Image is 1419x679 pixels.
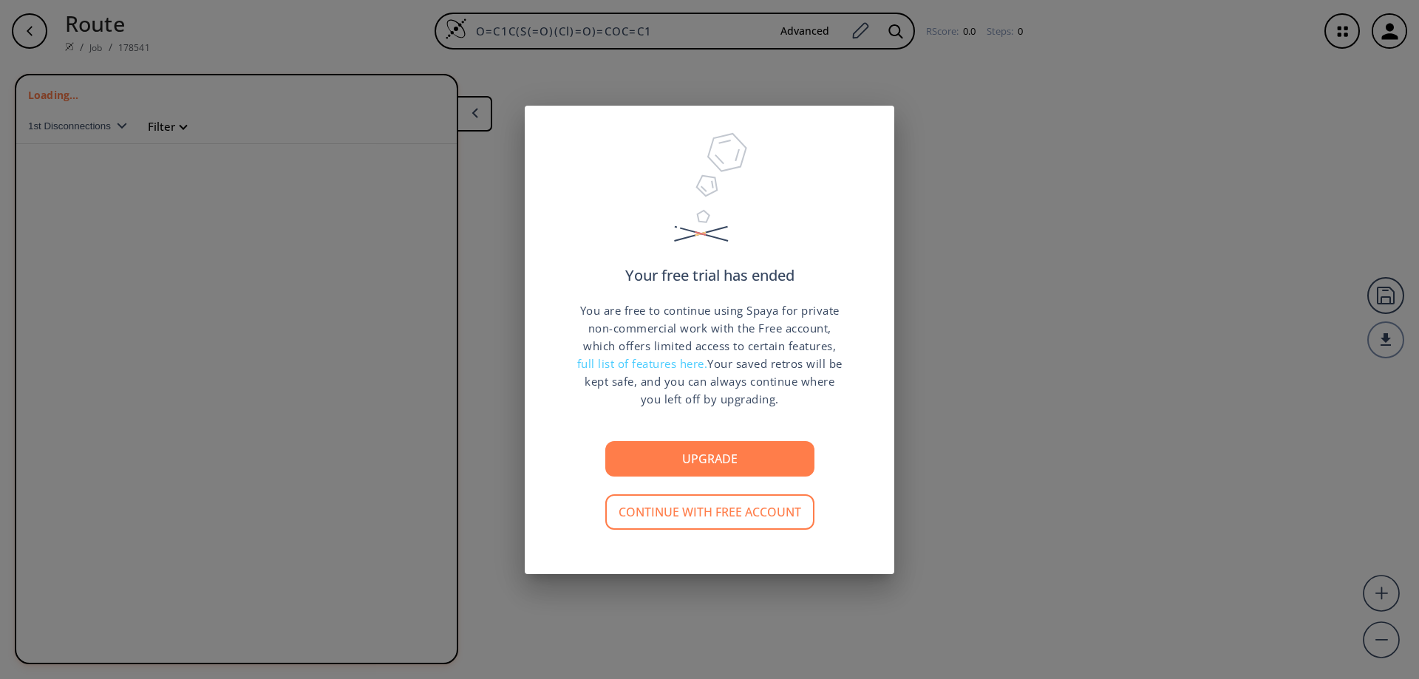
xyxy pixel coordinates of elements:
p: Your free trial has ended [625,268,794,283]
span: full list of features here. [577,356,708,371]
button: Continue with free account [605,494,814,530]
img: Trial Ended [667,128,752,268]
p: You are free to continue using Spaya for private non-commercial work with the Free account, which... [576,301,843,408]
button: Upgrade [605,441,814,477]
